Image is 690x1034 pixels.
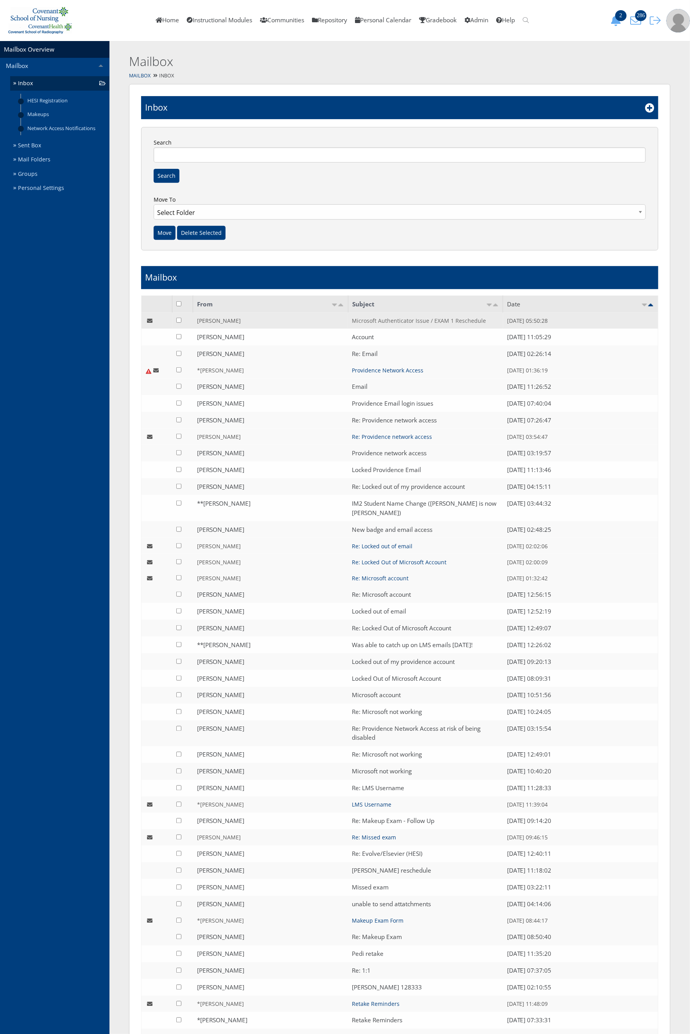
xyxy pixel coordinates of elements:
[193,670,348,687] td: [PERSON_NAME]
[193,603,348,620] td: [PERSON_NAME]
[503,412,658,429] td: [DATE] 07:26:47
[332,304,338,306] img: asc.png
[193,879,348,896] td: [PERSON_NAME]
[193,946,348,962] td: [PERSON_NAME]
[193,1012,348,1029] td: *[PERSON_NAME]
[503,637,658,653] td: [DATE] 12:26:02
[503,296,658,313] td: Date
[193,445,348,462] td: [PERSON_NAME]
[635,10,647,21] span: 286
[152,138,648,163] label: Search
[503,896,658,913] td: [DATE] 04:14:06
[645,103,654,113] i: Add New
[338,304,344,306] img: desc.png
[10,76,109,91] a: Inbox
[352,950,384,958] a: Pedi retake
[352,558,446,566] a: Re: Locked Out of Microsoft Account
[503,478,658,495] td: [DATE] 04:15:11
[503,670,658,687] td: [DATE] 08:09:31
[503,620,658,637] td: [DATE] 12:49:07
[503,653,658,670] td: [DATE] 09:20:13
[627,16,647,24] a: 286
[193,813,348,830] td: [PERSON_NAME]
[193,653,348,670] td: [PERSON_NAME]
[21,121,109,135] a: Network Access Notifications
[352,751,422,759] a: Re: Microsoft not working
[503,462,658,478] td: [DATE] 11:13:46
[352,900,431,909] a: unable to send attatchments
[503,313,658,329] td: [DATE] 05:50:28
[10,152,109,167] a: Mail Folders
[352,784,404,792] a: Re: LMS Username
[193,896,348,913] td: [PERSON_NAME]
[193,763,348,780] td: [PERSON_NAME]
[193,846,348,862] td: [PERSON_NAME]
[352,641,473,649] a: Was able to catch up on LMS emails [DATE]!
[352,416,437,424] a: Re: Providence network access
[193,538,348,554] td: [PERSON_NAME]
[503,797,658,813] td: [DATE] 11:39:04
[352,333,374,341] a: Account
[352,674,441,683] a: Locked Out of Microsoft Account
[193,704,348,721] td: [PERSON_NAME]
[193,296,348,313] td: From
[193,721,348,746] td: [PERSON_NAME]
[352,449,427,457] a: Providence network access
[503,879,658,896] td: [DATE] 03:22:11
[352,725,480,742] a: Re: Providence Network Access at risk of being disabled
[21,94,109,107] a: HESI Registration
[129,72,151,79] a: Mailbox
[503,329,658,345] td: [DATE] 11:05:29
[503,962,658,979] td: [DATE] 07:37:05
[608,15,627,26] button: 2
[352,399,433,408] a: Providence Email login issues
[10,181,109,195] a: Personal Settings
[486,304,493,306] img: asc.png
[152,195,648,226] label: Move To
[503,704,658,721] td: [DATE] 10:24:05
[193,521,348,538] td: [PERSON_NAME]
[352,691,401,699] a: Microsoft account
[503,378,658,395] td: [DATE] 11:26:52
[193,979,348,996] td: [PERSON_NAME]
[193,687,348,704] td: [PERSON_NAME]
[503,780,658,797] td: [DATE] 11:28:33
[352,1016,402,1025] a: Retake Reminders
[348,296,503,313] td: Subject
[352,933,402,941] a: Re: Makeup Exam
[503,913,658,929] td: [DATE] 08:44:17
[352,433,432,440] a: Re: Providence network access
[503,429,658,445] td: [DATE] 03:54:47
[193,780,348,797] td: [PERSON_NAME]
[193,862,348,879] td: [PERSON_NAME]
[627,15,647,26] button: 286
[145,271,177,283] h1: Mailbox
[503,445,658,462] td: [DATE] 03:19:57
[193,570,348,586] td: [PERSON_NAME]
[193,554,348,570] td: [PERSON_NAME]
[352,383,367,391] a: Email
[154,147,646,163] input: Search
[352,590,411,599] a: Re: Microsoft account
[503,1012,658,1029] td: [DATE] 07:33:31
[193,412,348,429] td: [PERSON_NAME]
[352,967,371,975] a: Re: 1:1
[352,317,486,324] a: Microsoft Authenticator Issue / EXAM 1 Reschedule
[352,658,455,666] a: Locked out of my providence account
[352,834,396,841] a: Re: Missed exam
[193,362,348,378] td: *[PERSON_NAME]
[21,107,109,121] a: Makeups
[503,721,658,746] td: [DATE] 03:15:54
[10,138,109,153] a: Sent Box
[352,867,431,875] a: [PERSON_NAME] reschedule
[503,763,658,780] td: [DATE] 10:40:20
[503,570,658,586] td: [DATE] 01:32:42
[352,466,421,474] a: Locked Providence Email
[352,817,434,825] a: Re: Makeup Exam - Follow Up
[193,429,348,445] td: [PERSON_NAME]
[10,167,109,181] a: Groups
[352,1000,400,1008] a: Retake Reminders
[193,329,348,345] td: [PERSON_NAME]
[352,367,423,374] a: Providence Network Access
[193,962,348,979] td: [PERSON_NAME]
